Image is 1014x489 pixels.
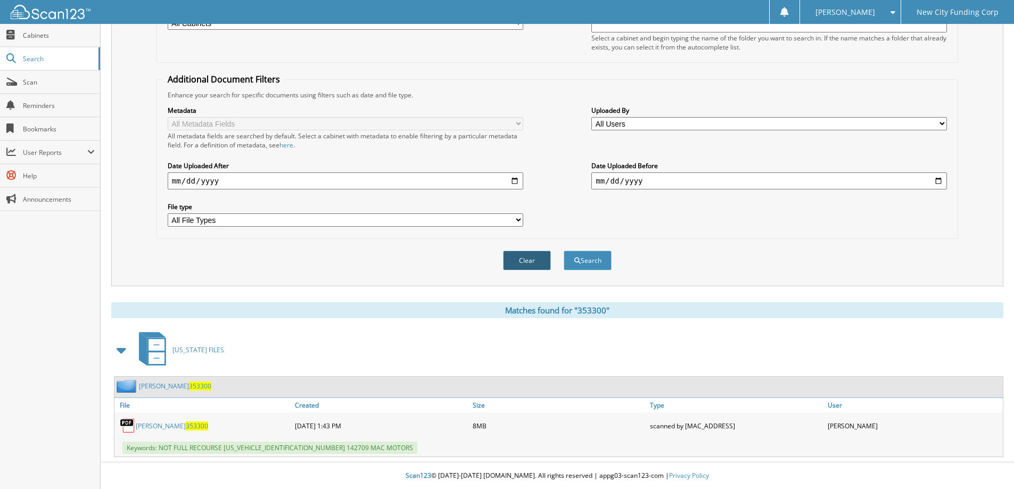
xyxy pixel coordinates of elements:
[114,398,292,412] a: File
[168,161,523,170] label: Date Uploaded After
[186,421,208,430] span: 353300
[168,172,523,189] input: start
[23,195,95,204] span: Announcements
[168,202,523,211] label: File type
[470,398,648,412] a: Size
[503,251,551,270] button: Clear
[122,442,417,454] span: Keywords: NOT FULL RECOURSE [US_VEHICLE_IDENTIFICATION_NUMBER] 142709 MAC MOTORS
[111,302,1003,318] div: Matches found for "353300"
[23,125,95,134] span: Bookmarks
[591,106,947,115] label: Uploaded By
[23,31,95,40] span: Cabinets
[23,148,87,157] span: User Reports
[23,101,95,110] span: Reminders
[101,463,1014,489] div: © [DATE]-[DATE] [DOMAIN_NAME]. All rights reserved | appg03-scan123-com |
[11,5,90,19] img: scan123-logo-white.svg
[815,9,875,15] span: [PERSON_NAME]
[136,421,208,430] a: [PERSON_NAME]353300
[292,415,470,436] div: [DATE] 1:43 PM
[591,34,947,52] div: Select a cabinet and begin typing the name of the folder you want to search in. If the name match...
[162,90,952,100] div: Enhance your search for specific documents using filters such as date and file type.
[647,415,825,436] div: scanned by [MAC_ADDRESS]
[139,382,211,391] a: [PERSON_NAME]353300
[669,471,709,480] a: Privacy Policy
[591,172,947,189] input: end
[961,438,1014,489] iframe: Chat Widget
[292,398,470,412] a: Created
[117,379,139,393] img: folder2.png
[168,131,523,150] div: All metadata fields are searched by default. Select a cabinet with metadata to enable filtering b...
[647,398,825,412] a: Type
[470,415,648,436] div: 8MB
[23,171,95,180] span: Help
[168,106,523,115] label: Metadata
[591,161,947,170] label: Date Uploaded Before
[279,140,293,150] a: here
[23,78,95,87] span: Scan
[120,418,136,434] img: PDF.png
[162,73,285,85] legend: Additional Document Filters
[172,345,224,354] span: [US_STATE] FILES
[133,329,224,371] a: [US_STATE] FILES
[825,398,1003,412] a: User
[23,54,93,63] span: Search
[825,415,1003,436] div: [PERSON_NAME]
[189,382,211,391] span: 353300
[917,9,999,15] span: New City Funding Corp
[564,251,612,270] button: Search
[406,471,431,480] span: Scan123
